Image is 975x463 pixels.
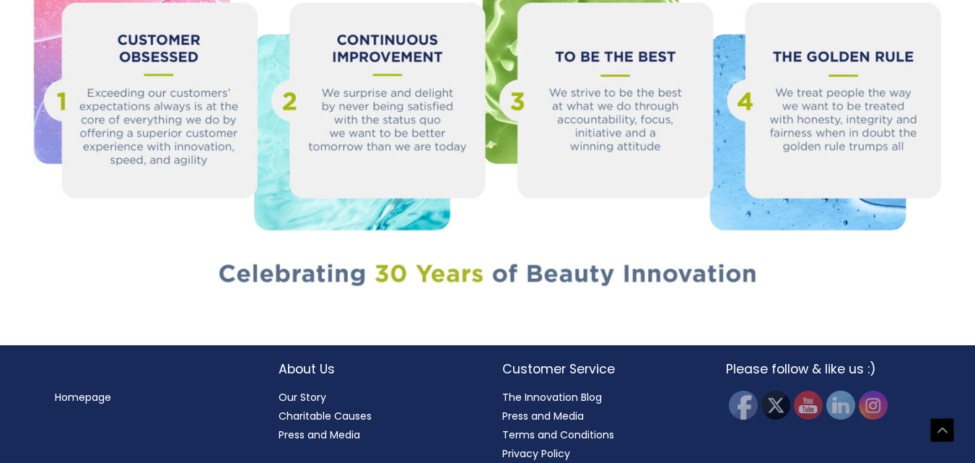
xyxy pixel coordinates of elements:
[279,360,473,378] h2: About Us
[502,390,602,404] a: The Innovation Blog
[761,391,790,420] img: Twitter
[726,360,921,378] h2: Please follow & like us :)
[502,388,697,463] nav: Customer Service
[279,428,360,442] a: Press and Media
[502,446,570,461] a: Privacy Policy
[279,388,473,444] nav: About Us
[55,388,250,407] nav: Menu
[502,409,584,423] a: Press and Media
[279,409,372,423] a: Charitable Causes
[55,390,111,404] a: Homepage
[502,428,614,442] a: Terms and Conditions
[279,390,326,404] a: Our Story
[502,360,697,378] h2: Customer Service
[729,391,758,420] img: Facebook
